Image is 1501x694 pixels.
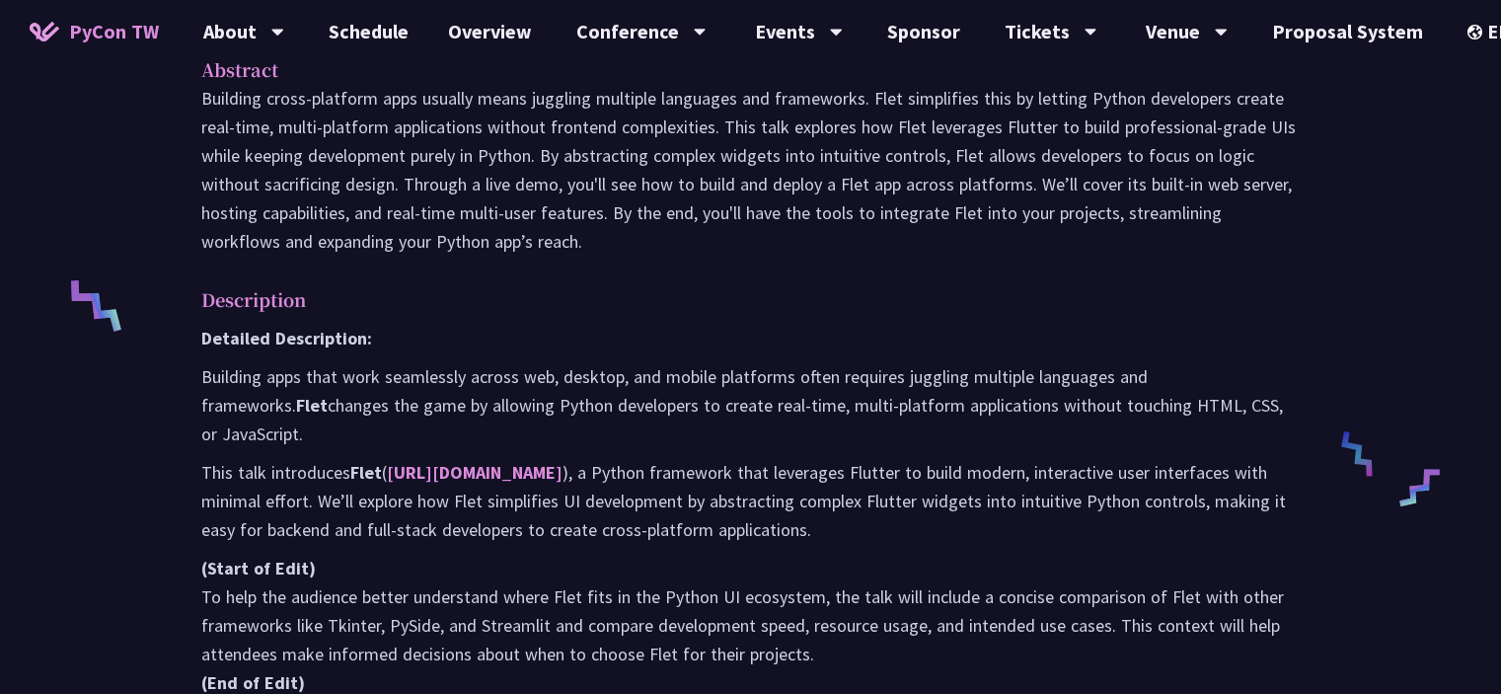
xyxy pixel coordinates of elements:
[69,17,159,46] span: PyCon TW
[10,7,179,56] a: PyCon TW
[201,55,1260,84] p: Abstract
[201,671,305,694] strong: (End of Edit)
[201,362,1300,448] p: Building apps that work seamlessly across web, desktop, and mobile platforms often requires juggl...
[201,458,1300,544] p: This talk introduces ( ), a Python framework that leverages Flutter to build modern, interactive ...
[350,461,382,484] strong: Flet
[201,557,316,579] strong: (Start of Edit)
[30,22,59,41] img: Home icon of PyCon TW 2025
[296,394,328,417] strong: Flet
[201,84,1300,256] p: Building cross-platform apps usually means juggling multiple languages and frameworks. Flet simpl...
[201,285,1260,314] p: Description
[201,327,372,349] strong: Detailed Description:
[1467,25,1487,39] img: Locale Icon
[387,461,563,484] a: [URL][DOMAIN_NAME]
